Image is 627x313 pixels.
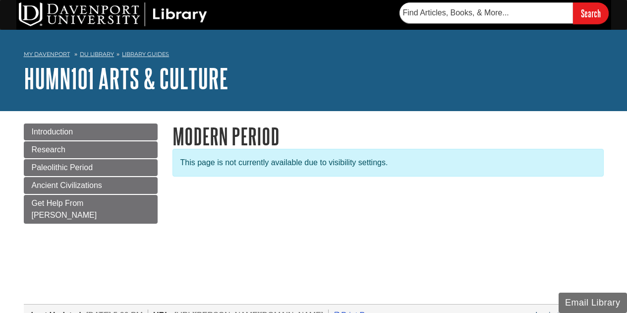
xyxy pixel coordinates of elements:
span: Paleolithic Period [32,163,93,172]
h1: Modern Period [172,124,604,149]
a: My Davenport [24,50,70,59]
a: HUMN101 Arts & Culture [24,63,228,94]
img: DU Library [19,2,207,26]
a: Ancient Civilizations [24,177,158,194]
input: Find Articles, Books, & More... [399,2,573,23]
nav: breadcrumb [24,48,604,63]
div: This page is not currently available due to visibility settings. [172,149,604,177]
a: DU Library [80,51,114,58]
a: Research [24,141,158,158]
a: Paleolithic Period [24,159,158,176]
a: Get Help From [PERSON_NAME] [24,195,158,224]
input: Search [573,2,609,24]
span: Research [32,145,65,154]
form: Searches DU Library's articles, books, and more [399,2,609,24]
span: Ancient Civilizations [32,181,102,189]
span: Introduction [32,127,73,136]
a: Library Guides [122,51,169,58]
a: Introduction [24,124,158,140]
button: Email Library [559,293,627,313]
div: Guide Page Menu [24,124,158,224]
span: Get Help From [PERSON_NAME] [32,199,97,219]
